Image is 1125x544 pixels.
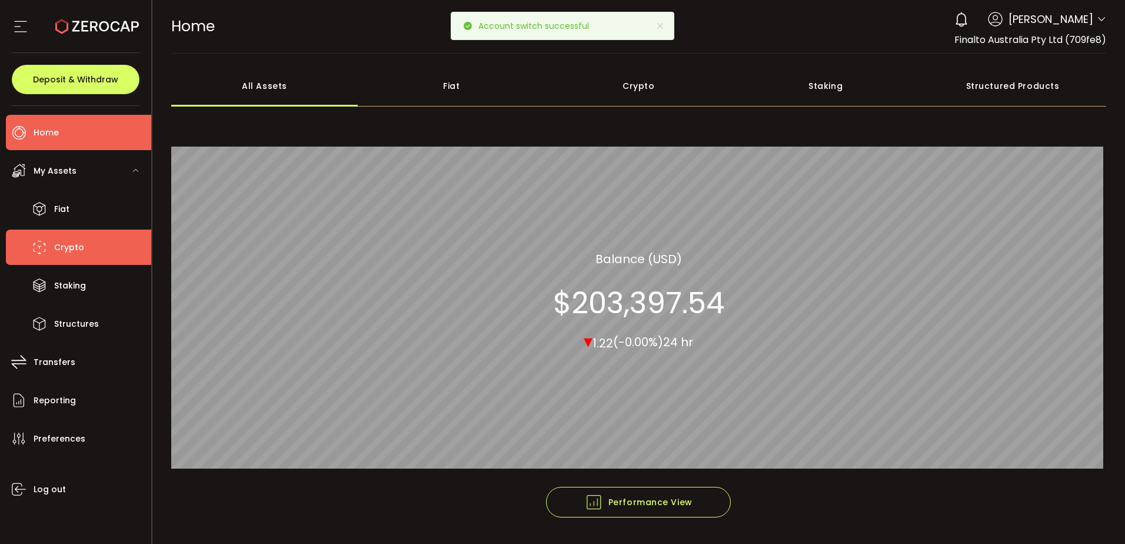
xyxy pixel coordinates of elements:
[54,201,69,218] span: Fiat
[663,334,693,350] span: 24 hr
[584,328,593,353] span: ▾
[593,334,613,351] span: 1.22
[34,392,76,409] span: Reporting
[34,124,59,141] span: Home
[732,65,919,107] div: Staking
[1066,487,1125,544] iframe: Chat Widget
[34,430,85,447] span: Preferences
[171,16,215,37] span: Home
[585,493,693,511] span: Performance View
[613,334,663,350] span: (-0.00%)
[954,33,1106,47] span: Finalto Australia Pty Ltd (709fe8)
[34,162,76,180] span: My Assets
[546,487,731,518] button: Performance View
[919,65,1106,107] div: Structured Products
[595,250,682,267] section: Balance (USD)
[34,354,75,371] span: Transfers
[478,22,598,30] p: Account switch successful
[54,277,86,294] span: Staking
[358,65,545,107] div: Fiat
[545,65,732,107] div: Crypto
[1008,11,1093,27] span: [PERSON_NAME]
[171,65,358,107] div: All Assets
[34,481,66,498] span: Log out
[12,65,139,94] button: Deposit & Withdraw
[54,316,99,333] span: Structures
[54,239,84,256] span: Crypto
[553,285,724,320] section: $203,397.54
[33,75,118,84] span: Deposit & Withdraw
